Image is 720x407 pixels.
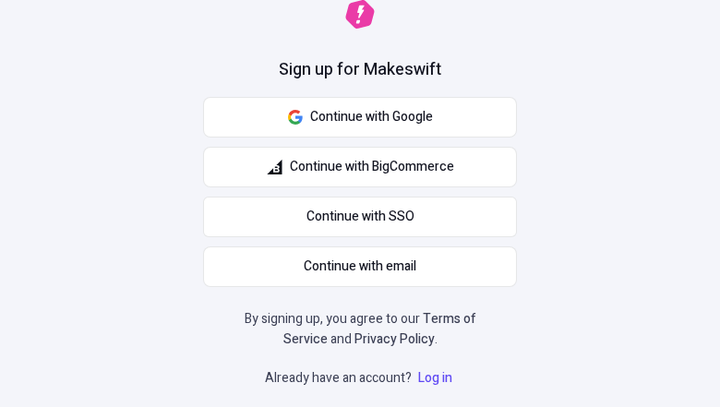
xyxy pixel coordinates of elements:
[354,329,435,349] a: Privacy Policy
[203,246,517,287] button: Continue with email
[265,368,456,389] p: Already have an account?
[304,257,416,277] span: Continue with email
[238,309,482,350] p: By signing up, you agree to our and .
[290,157,454,177] span: Continue with BigCommerce
[414,368,456,388] a: Log in
[203,97,517,138] button: Continue with Google
[279,58,441,82] h1: Sign up for Makeswift
[203,147,517,187] button: Continue with BigCommerce
[310,107,433,127] span: Continue with Google
[283,309,476,349] a: Terms of Service
[203,197,517,237] a: Continue with SSO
